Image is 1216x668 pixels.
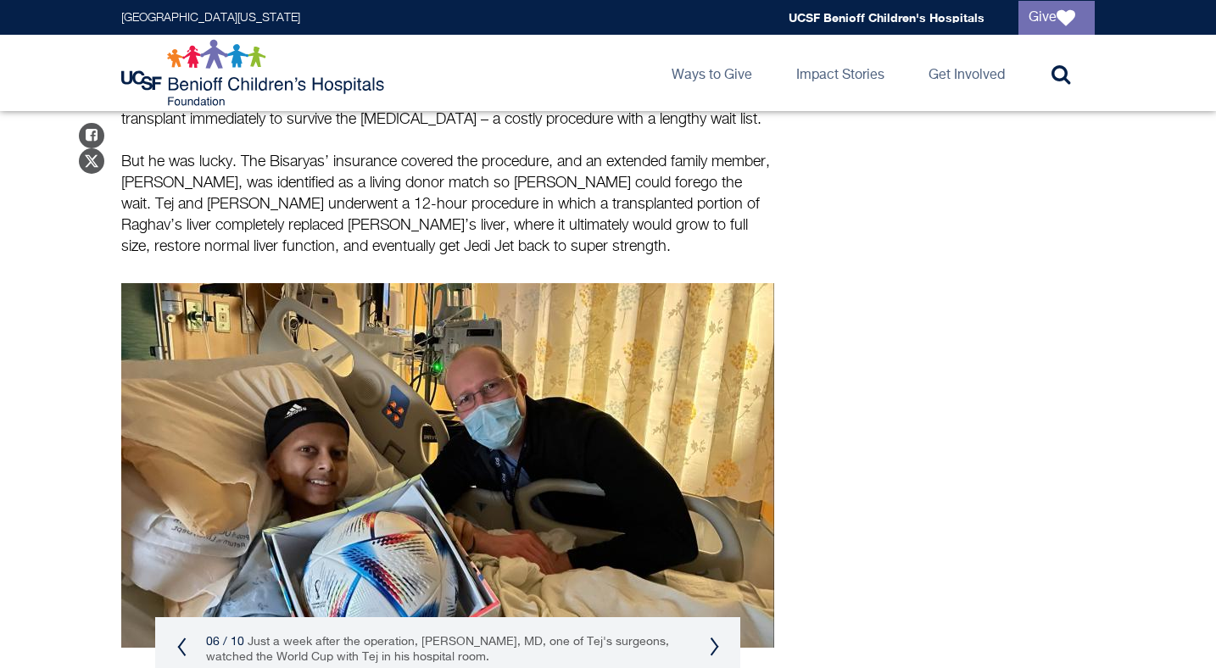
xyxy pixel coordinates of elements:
[783,35,898,111] a: Impact Stories
[915,35,1018,111] a: Get Involved
[1018,1,1095,35] a: Give
[789,10,985,25] a: UCSF Benioff Children's Hospitals
[206,636,244,648] span: 06 / 10
[658,35,766,111] a: Ways to Give
[176,637,187,657] button: Previous
[206,636,669,663] small: Just a week after the operation, [PERSON_NAME], MD, one of Tej's surgeons, watched the World Cup ...
[121,39,388,107] img: Logo for UCSF Benioff Children's Hospitals Foundation
[709,637,719,657] button: Next
[121,152,774,258] p: But he was lucky. The Bisaryas’ insurance covered the procedure, and an extended family member, [...
[121,12,300,24] a: [GEOGRAPHIC_DATA][US_STATE]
